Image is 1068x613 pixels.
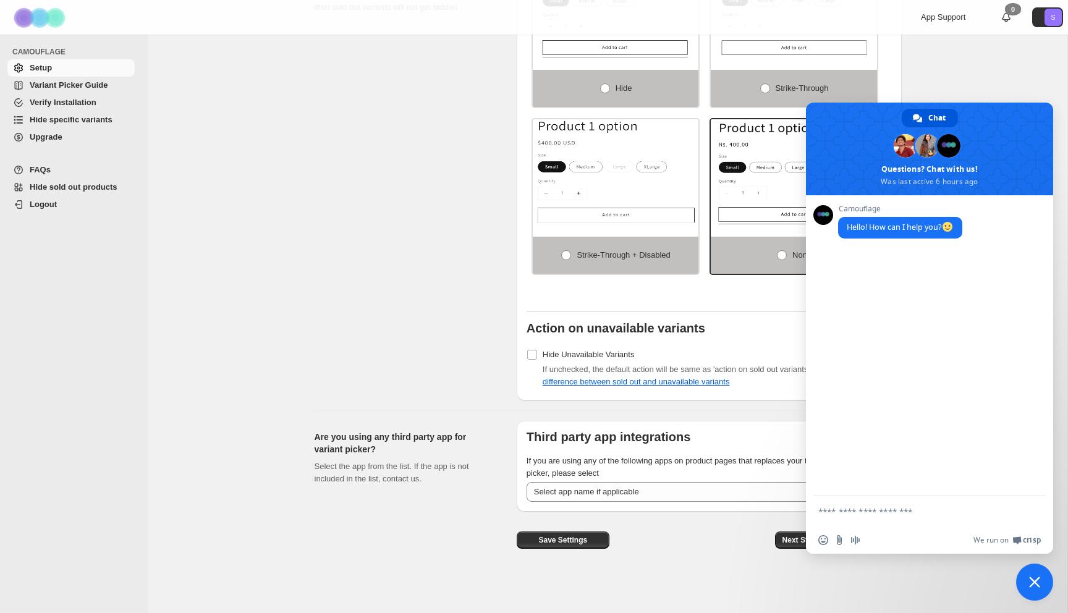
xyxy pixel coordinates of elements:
span: Insert an emoji [818,535,828,545]
span: If you are using any of the following apps on product pages that replaces your theme's original v... [527,456,888,478]
span: None [792,250,812,260]
text: S [1051,14,1055,21]
div: 0 [1005,3,1021,15]
span: Send a file [834,535,844,545]
span: Hide specific variants [30,115,112,124]
a: Variant Picker Guide [7,77,135,94]
span: Avatar with initials S [1045,9,1062,26]
img: Strike-through + Disabled [533,119,699,224]
img: Camouflage [10,1,72,35]
span: CAMOUFLAGE [12,47,140,57]
span: Next Step: Activate Camouflage [782,535,894,545]
a: Upgrade [7,129,135,146]
h2: Are you using any third party app for variant picker? [315,431,497,455]
span: Strike-through + Disabled [577,250,670,260]
span: Hide sold out products [30,182,117,192]
span: If unchecked, the default action will be same as 'action on sold out variants' set above. [543,365,879,386]
a: FAQs [7,161,135,179]
span: FAQs [30,165,51,174]
a: Setup [7,59,135,77]
a: Logout [7,196,135,213]
span: Crisp [1023,535,1041,545]
span: Upgrade [30,132,62,142]
b: Action on unavailable variants [527,321,705,335]
a: Hide sold out products [7,179,135,196]
span: Hello! How can I help you? [847,222,954,232]
span: Logout [30,200,57,209]
b: Third party app integrations [527,430,691,444]
button: Avatar with initials S [1032,7,1063,27]
button: Next Step: Activate Camouflage [775,531,902,549]
textarea: Compose your message... [818,506,1014,517]
a: Hide specific variants [7,111,135,129]
span: Strike-through [776,83,829,93]
span: Chat [928,109,946,127]
span: Variant Picker Guide [30,80,108,90]
span: Hide Unavailable Variants [543,350,635,359]
a: 0 [1000,11,1012,23]
button: Save Settings [517,531,609,549]
span: Camouflage [838,205,962,213]
span: Setup [30,63,52,72]
a: Verify Installation [7,94,135,111]
div: Chat [902,109,958,127]
span: App Support [921,12,965,22]
div: Close chat [1016,564,1053,601]
a: We run onCrisp [973,535,1041,545]
img: None [711,119,877,224]
span: Audio message [850,535,860,545]
span: Save Settings [538,535,587,545]
span: We run on [973,535,1009,545]
span: Select the app from the list. If the app is not included in the list, contact us. [315,462,469,483]
span: Hide [616,83,632,93]
span: Verify Installation [30,98,96,107]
